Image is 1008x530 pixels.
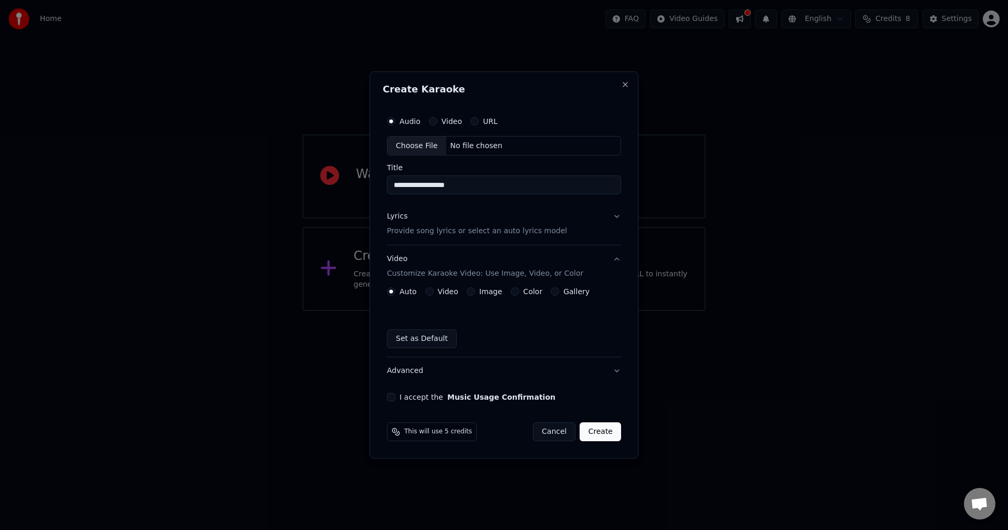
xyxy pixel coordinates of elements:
[383,85,625,94] h2: Create Karaoke
[400,118,421,125] label: Audio
[446,141,507,151] div: No file chosen
[400,288,417,295] label: Auto
[387,268,583,279] p: Customize Karaoke Video: Use Image, Video, or Color
[387,226,567,237] p: Provide song lyrics or select an auto lyrics model
[387,254,583,279] div: Video
[387,137,446,155] div: Choose File
[438,288,458,295] label: Video
[523,288,543,295] label: Color
[442,118,462,125] label: Video
[483,118,498,125] label: URL
[387,287,621,357] div: VideoCustomize Karaoke Video: Use Image, Video, or Color
[387,203,621,245] button: LyricsProvide song lyrics or select an auto lyrics model
[387,212,407,222] div: Lyrics
[447,393,555,401] button: I accept the
[533,422,575,441] button: Cancel
[404,428,472,436] span: This will use 5 credits
[387,164,621,172] label: Title
[563,288,590,295] label: Gallery
[400,393,555,401] label: I accept the
[387,246,621,288] button: VideoCustomize Karaoke Video: Use Image, Video, or Color
[387,329,457,348] button: Set as Default
[479,288,502,295] label: Image
[580,422,621,441] button: Create
[387,357,621,384] button: Advanced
